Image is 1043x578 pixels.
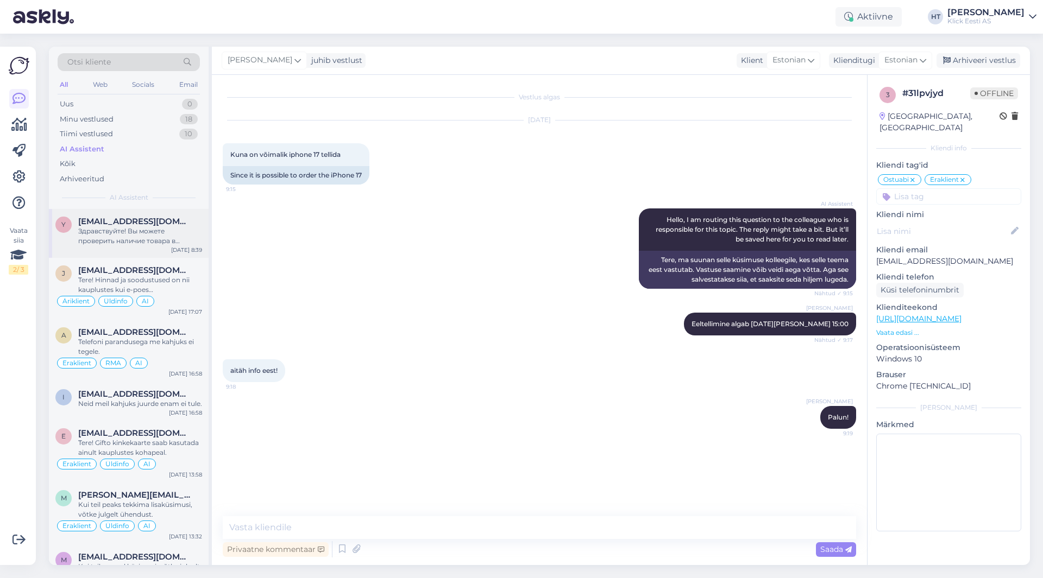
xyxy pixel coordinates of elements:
span: a [61,331,66,339]
span: RMA [105,360,121,366]
span: aitäh info eest! [230,366,278,374]
div: 2 / 3 [9,265,28,275]
span: Estonian [884,54,918,66]
div: Tere! Hinnad ja soodustused on nii kauplustes kui e-poes [PERSON_NAME], väljaarvatud “E-smaspäev”... [78,275,202,295]
a: [PERSON_NAME]Klick Eesti AS [947,8,1036,26]
span: 3 [886,91,890,99]
div: Minu vestlused [60,114,114,125]
div: Tiimi vestlused [60,129,113,139]
div: Klient [737,55,763,66]
span: 9:19 [812,429,853,437]
span: m.kuldkepp@ucl.ac.uk [78,552,191,562]
div: 18 [180,114,198,125]
div: Vaata siia [9,226,28,275]
p: Brauser [876,369,1021,380]
p: Kliendi nimi [876,209,1021,220]
span: jarmo@aij.ee [78,265,191,275]
a: [URL][DOMAIN_NAME] [876,314,962,323]
span: yumedzi.fujiwara@gmail.com [78,217,191,226]
span: Estonian [772,54,806,66]
span: Nähtud ✓ 9:15 [812,289,853,297]
span: Hello, I am routing this question to the colleague who is responsible for this topic. The reply m... [656,215,850,243]
input: Lisa nimi [877,225,1009,237]
div: 10 [179,129,198,139]
span: Saada [820,544,852,554]
div: Telefoni parandusega me kahjuks ei tegele. [78,337,202,357]
p: Klienditeekond [876,302,1021,313]
div: [DATE] 13:58 [169,471,202,479]
p: Chrome [TECHNICAL_ID] [876,380,1021,392]
span: [PERSON_NAME] [228,54,292,66]
div: Neid meil kahjuks juurde enam ei tule. [78,399,202,409]
span: Üldinfo [104,298,128,304]
div: Email [177,78,200,92]
div: AI Assistent [60,144,104,155]
div: Tere! Gifto kinkekaarte saab kasutada ainult kauplustes kohapeal. [78,438,202,458]
div: All [58,78,70,92]
p: [EMAIL_ADDRESS][DOMAIN_NAME] [876,256,1021,267]
span: [PERSON_NAME] [806,304,853,312]
p: Vaata edasi ... [876,328,1021,338]
p: Kliendi tag'id [876,160,1021,171]
div: [PERSON_NAME] [876,403,1021,412]
span: Ostuabi [883,176,909,183]
div: Uus [60,99,73,110]
span: Üldinfo [105,523,129,529]
span: e [61,432,66,440]
div: [DATE] 8:39 [171,246,202,254]
span: AI [135,360,142,366]
span: Eraklient [62,523,91,529]
div: Kui teil peaks tekkima lisaküsimusi, võtke julgelt ühendust. [78,500,202,519]
img: Askly Logo [9,55,29,76]
div: [PERSON_NAME] [947,8,1025,17]
div: Privaatne kommentaar [223,542,329,557]
span: AI [143,461,150,467]
div: Web [91,78,110,92]
div: Klick Eesti AS [947,17,1025,26]
span: margit.ool@hotmail.com [78,490,191,500]
span: 9:15 [226,185,267,193]
span: i [62,393,65,401]
span: Äriklient [62,298,90,304]
div: [DATE] 17:07 [168,308,202,316]
span: elina9429@gmail.com [78,428,191,438]
div: [DATE] 16:58 [169,409,202,417]
div: juhib vestlust [307,55,362,66]
div: Arhiveeritud [60,174,104,185]
span: Eraklient [930,176,959,183]
div: 0 [182,99,198,110]
div: Kõik [60,158,76,169]
p: Windows 10 [876,353,1021,365]
span: Offline [970,87,1018,99]
div: Tere, ma suunan selle küsimuse kolleegile, kes selle teema eest vastutab. Vastuse saamine võib ve... [639,251,856,289]
span: Kuna on võimalik iphone 17 tellida [230,150,341,158]
div: Küsi telefoninumbrit [876,283,964,297]
span: aivea97@gmail.com [78,327,191,337]
div: [DATE] 16:58 [169,370,202,378]
span: Eraklient [62,461,91,467]
span: AI [142,298,149,304]
span: m [61,494,67,502]
div: Since it is possible to order the iPhone 17 [223,166,369,185]
span: [PERSON_NAME] [806,397,853,405]
div: HT [928,9,943,24]
p: Kliendi telefon [876,271,1021,283]
span: Eraklient [62,360,91,366]
p: Märkmed [876,419,1021,430]
span: Otsi kliente [67,56,111,68]
div: Kliendi info [876,143,1021,153]
p: Operatsioonisüsteem [876,342,1021,353]
span: AI Assistent [812,200,853,208]
span: Üldinfo [105,461,129,467]
span: Nähtud ✓ 9:17 [812,336,853,344]
div: Socials [130,78,156,92]
input: Lisa tag [876,188,1021,205]
span: j [62,269,65,277]
span: Palun! [828,413,849,421]
div: Vestlus algas [223,92,856,102]
div: [GEOGRAPHIC_DATA], [GEOGRAPHIC_DATA] [879,111,1000,134]
div: Здравствуйте! Вы можете проверить наличие товара в магазинах, нажав кнопку "Saadavus poodides" (Н... [78,226,202,246]
span: Eeltellimine algab [DATE][PERSON_NAME] 15:00 [692,320,849,328]
div: Arhiveeri vestlus [937,53,1020,68]
span: 9:18 [226,383,267,391]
